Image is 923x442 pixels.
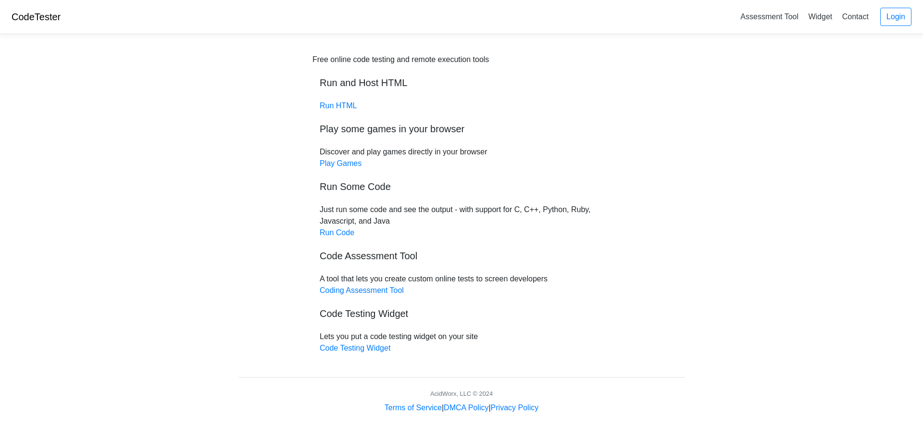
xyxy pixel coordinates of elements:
div: | | [385,402,538,414]
a: Privacy Policy [491,404,539,412]
div: Free online code testing and remote execution tools [312,54,489,65]
div: Discover and play games directly in your browser Just run some code and see the output - with sup... [312,54,611,354]
h5: Code Testing Widget [320,308,603,319]
div: AcidWorx, LLC © 2024 [430,389,493,398]
h5: Play some games in your browser [320,123,603,135]
h5: Code Assessment Tool [320,250,603,262]
h5: Run Some Code [320,181,603,192]
a: Login [880,8,911,26]
h5: Run and Host HTML [320,77,603,88]
a: DMCA Policy [444,404,488,412]
a: Coding Assessment Tool [320,286,404,294]
a: Terms of Service [385,404,442,412]
a: Code Testing Widget [320,344,390,352]
a: Widget [804,9,836,25]
a: Assessment Tool [736,9,802,25]
a: Contact [838,9,873,25]
a: Run HTML [320,101,357,110]
a: Run Code [320,228,354,237]
a: Play Games [320,159,362,167]
a: CodeTester [12,12,61,22]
